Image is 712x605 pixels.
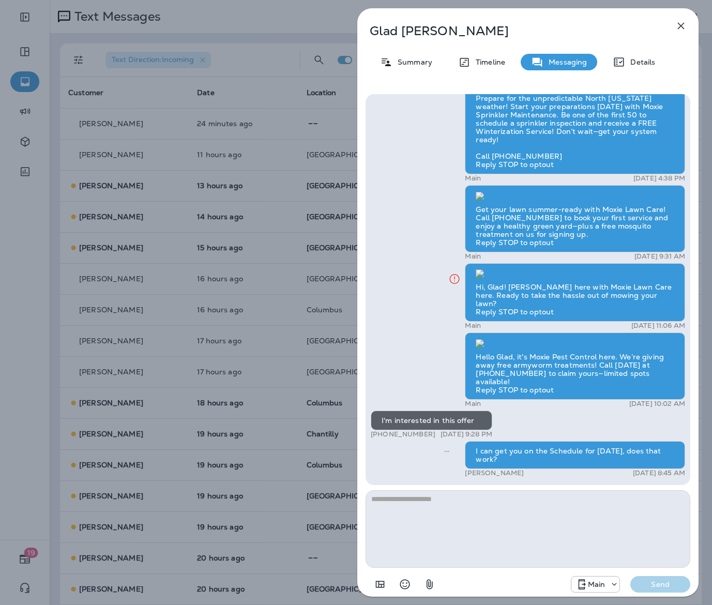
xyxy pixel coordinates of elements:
[465,469,524,477] p: [PERSON_NAME]
[476,269,484,278] img: twilio-download
[465,332,685,400] div: Hello Glad, it's Moxie Pest Control here. We’re giving away free armyworm treatments! Call [DATE]...
[444,268,465,290] button: Click for more info
[631,322,685,330] p: [DATE] 11:06 AM
[465,185,685,252] div: Get your lawn summer-ready with Moxie Lawn Care! Call [PHONE_NUMBER] to book your first service a...
[476,192,484,200] img: twilio-download
[625,58,655,66] p: Details
[395,574,415,595] button: Select an emoji
[465,174,481,183] p: Main
[392,58,432,66] p: Summary
[371,430,435,438] p: [PHONE_NUMBER]
[571,578,620,591] div: +1 (817) 482-3792
[371,411,492,430] div: I'm interested in this offer
[476,339,484,347] img: twilio-download
[465,441,685,469] div: I can get you on the Schedule for [DATE], does that work?
[588,580,605,588] p: Main
[471,58,505,66] p: Timeline
[634,252,685,261] p: [DATE] 9:31 AM
[465,263,685,322] div: Hi, Glad! [PERSON_NAME] here with Moxie Lawn Care here. Ready to take the hassle out of mowing yo...
[444,446,449,455] span: Sent
[370,24,652,38] p: Glad [PERSON_NAME]
[465,74,685,175] div: Prepare for the unpredictable North [US_STATE] weather! Start your preparations [DATE] with Moxie...
[465,322,481,330] p: Main
[633,174,685,183] p: [DATE] 4:38 PM
[633,469,685,477] p: [DATE] 8:45 AM
[629,400,685,408] p: [DATE] 10:02 AM
[465,400,481,408] p: Main
[543,58,587,66] p: Messaging
[441,430,492,438] p: [DATE] 9:28 PM
[465,252,481,261] p: Main
[370,574,390,595] button: Add in a premade template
